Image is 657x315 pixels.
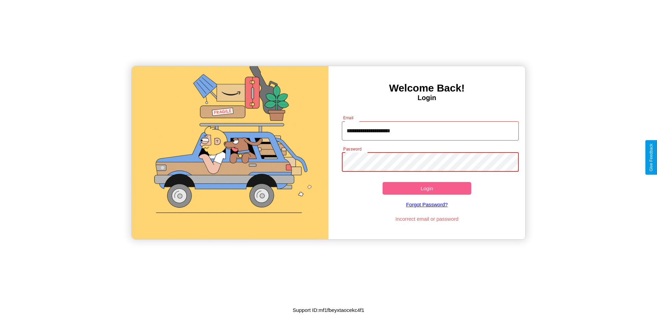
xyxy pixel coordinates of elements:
p: Support ID: mf1fbeyxtaocekc4f1 [293,305,364,315]
h4: Login [328,94,525,102]
button: Login [383,182,471,195]
label: Password [343,146,361,152]
div: Give Feedback [649,144,654,171]
a: Forgot Password? [338,195,516,214]
p: Incorrect email or password [338,214,516,223]
h3: Welcome Back! [328,82,525,94]
img: gif [132,66,328,239]
label: Email [343,115,354,121]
